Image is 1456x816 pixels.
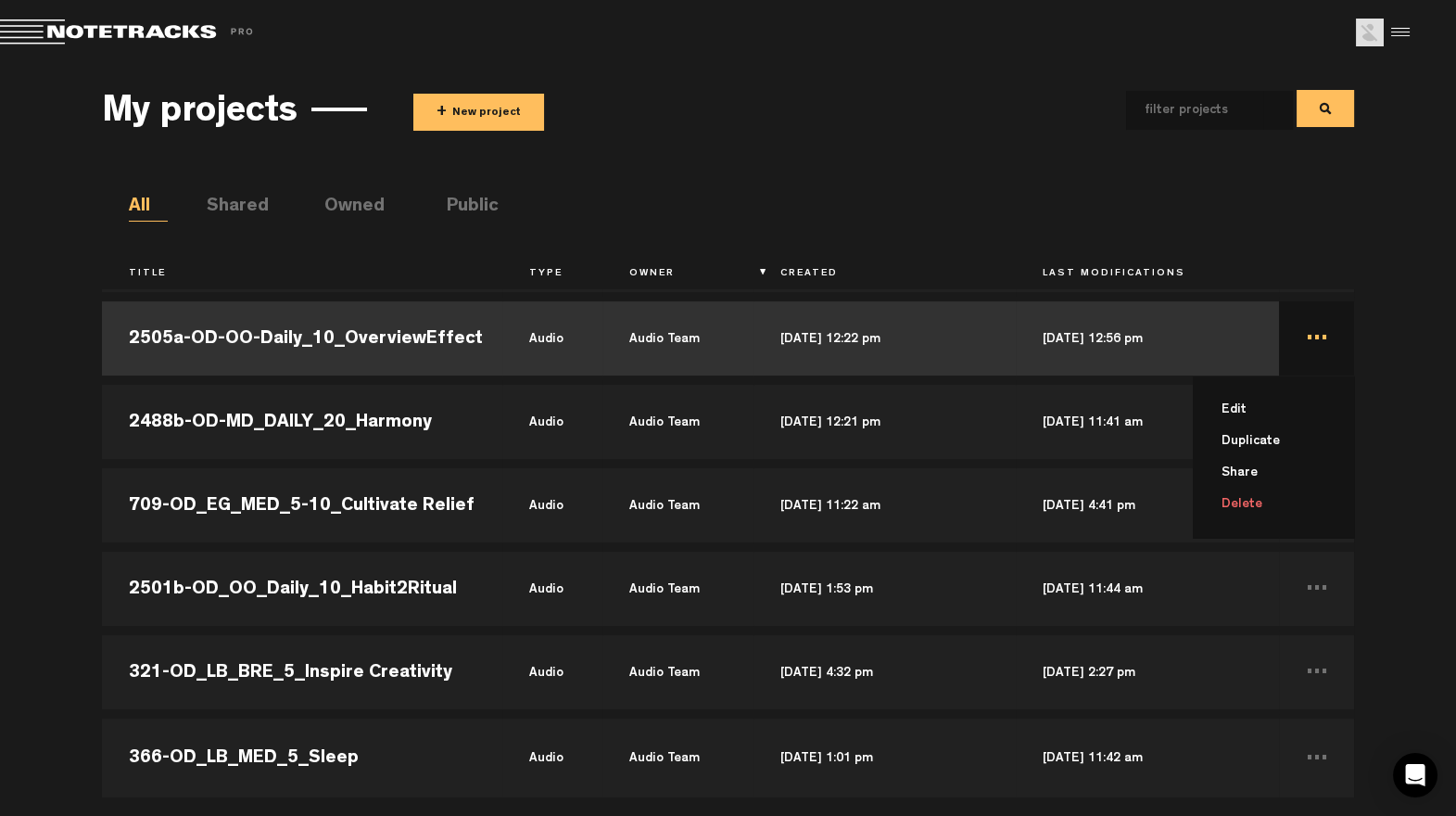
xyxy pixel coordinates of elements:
[602,380,753,464] td: Audio Team
[1279,297,1354,380] td: ... Edit Duplicate Share Delete
[413,94,544,131] button: +New project
[502,297,602,380] td: audio
[129,194,168,222] li: All
[102,631,502,714] td: 321-OD_LB_BRE_5_Inspire Creativity
[437,102,447,123] span: +
[1016,464,1279,547] td: [DATE] 4:41 pm
[602,714,753,797] td: Audio Team
[1016,259,1279,290] th: Last Modifications
[1016,547,1279,631] td: [DATE] 11:44 am
[102,714,502,797] td: 366-OD_LB_MED_5_Sleep
[324,194,363,222] li: Owned
[1215,394,1354,426] li: Edit
[102,380,502,464] td: 2488b-OD-MD_DAILY_20_Harmony
[502,714,602,797] td: audio
[602,464,753,547] td: Audio Team
[102,297,502,380] td: 2505a-OD-OO-Daily_10_OverviewEffect
[1279,631,1354,714] td: ...
[1016,714,1279,797] td: [DATE] 11:42 am
[753,547,1017,631] td: [DATE] 1:53 pm
[602,259,753,290] th: Owner
[1356,19,1384,46] img: ACg8ocLu3IjZ0q4g3Sv-67rBggf13R-7caSq40_txJsJBEcwv2RmFg=s96-c
[102,464,502,547] td: 709-OD_EG_MED_5-10_Cultivate Relief
[1016,297,1279,380] td: [DATE] 12:56 pm
[753,464,1017,547] td: [DATE] 11:22 am
[753,380,1017,464] td: [DATE] 12:21 pm
[1393,753,1437,797] div: Open Intercom Messenger
[502,380,602,464] td: audio
[1126,91,1263,130] input: filter projects
[753,631,1017,714] td: [DATE] 4:32 pm
[502,464,602,547] td: audio
[602,297,753,380] td: Audio Team
[753,297,1017,380] td: [DATE] 12:22 pm
[753,714,1017,797] td: [DATE] 1:01 pm
[102,94,298,134] h3: My projects
[102,259,502,290] th: Title
[502,259,602,290] th: Type
[1215,426,1354,457] li: Duplicate
[602,631,753,714] td: Audio Team
[602,547,753,631] td: Audio Team
[1279,714,1354,797] td: ...
[753,259,1017,290] th: Created
[1016,380,1279,464] td: [DATE] 11:41 am
[1215,457,1354,489] li: Share
[207,194,246,222] li: Shared
[447,194,486,222] li: Public
[502,631,602,714] td: audio
[1016,631,1279,714] td: [DATE] 2:27 pm
[1215,489,1354,520] li: Delete
[502,547,602,631] td: audio
[1279,547,1354,631] td: ...
[102,547,502,631] td: 2501b-OD_OO_Daily_10_Habit2Ritual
